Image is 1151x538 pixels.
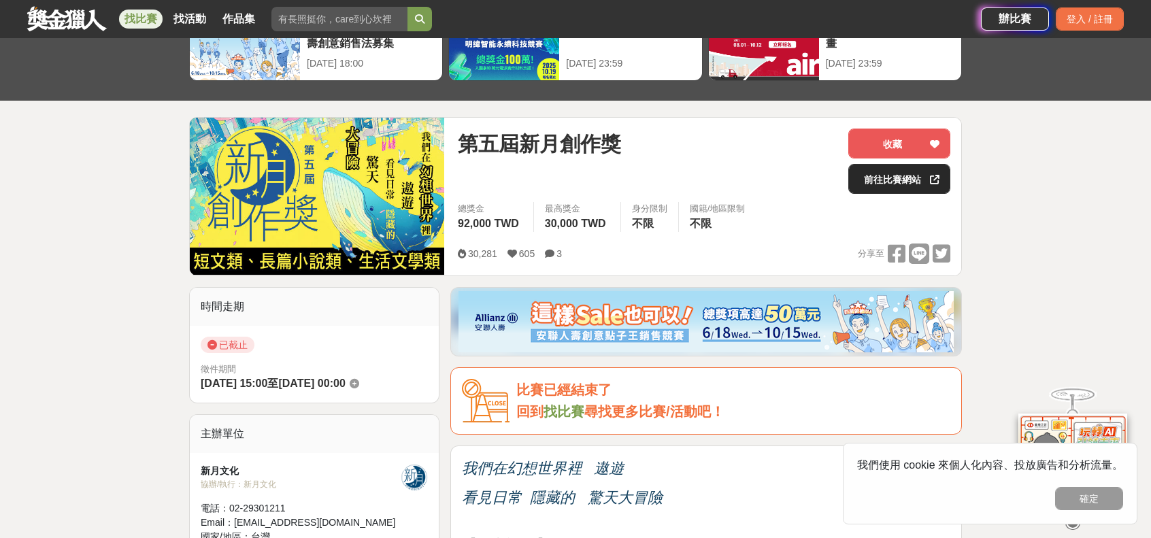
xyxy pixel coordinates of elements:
a: 辦比賽 [981,7,1049,31]
span: 605 [519,248,535,259]
i: 我們在幻想世界裡 遨遊 [462,460,624,477]
span: 至 [267,377,278,389]
i: 看見日常 隱藏的 驚天大冒險 [462,489,663,506]
div: Email： [EMAIL_ADDRESS][DOMAIN_NAME] [201,516,401,530]
div: 登入 / 註冊 [1056,7,1124,31]
a: 作品集 [217,10,261,29]
span: 92,000 TWD [458,218,519,229]
span: [DATE] 15:00 [201,377,267,389]
button: 確定 [1055,487,1123,510]
div: [DATE] 23:59 [826,56,954,71]
span: 不限 [690,218,712,229]
span: 我們使用 cookie 來個人化內容、投放廣告和分析流量。 [857,459,1123,471]
img: Icon [462,379,510,423]
a: 找活動 [168,10,212,29]
div: 電話： 02-29301211 [201,501,401,516]
div: 時間走期 [190,288,439,326]
div: [DATE] 18:00 [307,56,435,71]
a: 明緯智能永續科技競賽[DATE] 23:59 [448,12,702,81]
span: 徵件期間 [201,364,236,374]
span: 分享至 [858,243,884,264]
span: 30,000 TWD [545,218,606,229]
div: 主辦單位 [190,415,439,453]
div: 國籍/地區限制 [690,202,746,216]
a: 找比賽 [544,404,584,419]
div: 比賽已經結束了 [516,379,950,401]
span: 尋找更多比賽/活動吧！ [584,404,724,419]
span: 30,281 [468,248,497,259]
span: 第五屆新月創作獎 [458,129,621,159]
img: d2146d9a-e6f6-4337-9592-8cefde37ba6b.png [1018,414,1127,504]
button: 收藏 [848,129,950,158]
img: Cover Image [190,118,444,275]
a: 這樣Sale也可以： 安聯人壽創意銷售法募集[DATE] 18:00 [189,12,443,81]
a: 前往比賽網站 [848,164,950,194]
a: 2025日立冷氣夢想成徵計畫[DATE] 23:59 [708,12,962,81]
span: [DATE] 00:00 [278,377,345,389]
div: 新月文化 [201,464,401,478]
span: 已截止 [201,337,254,353]
div: 協辦/執行： 新月文化 [201,478,401,490]
a: 找比賽 [119,10,163,29]
div: [DATE] 23:59 [566,56,695,71]
span: 最高獎金 [545,202,610,216]
div: 身分限制 [632,202,667,216]
span: 不限 [632,218,654,229]
span: 3 [556,248,562,259]
span: 總獎金 [458,202,522,216]
img: dcc59076-91c0-4acb-9c6b-a1d413182f46.png [458,291,954,352]
span: 回到 [516,404,544,419]
input: 有長照挺你，care到心坎裡！青春出手，拍出照顧 影音徵件活動 [271,7,407,31]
